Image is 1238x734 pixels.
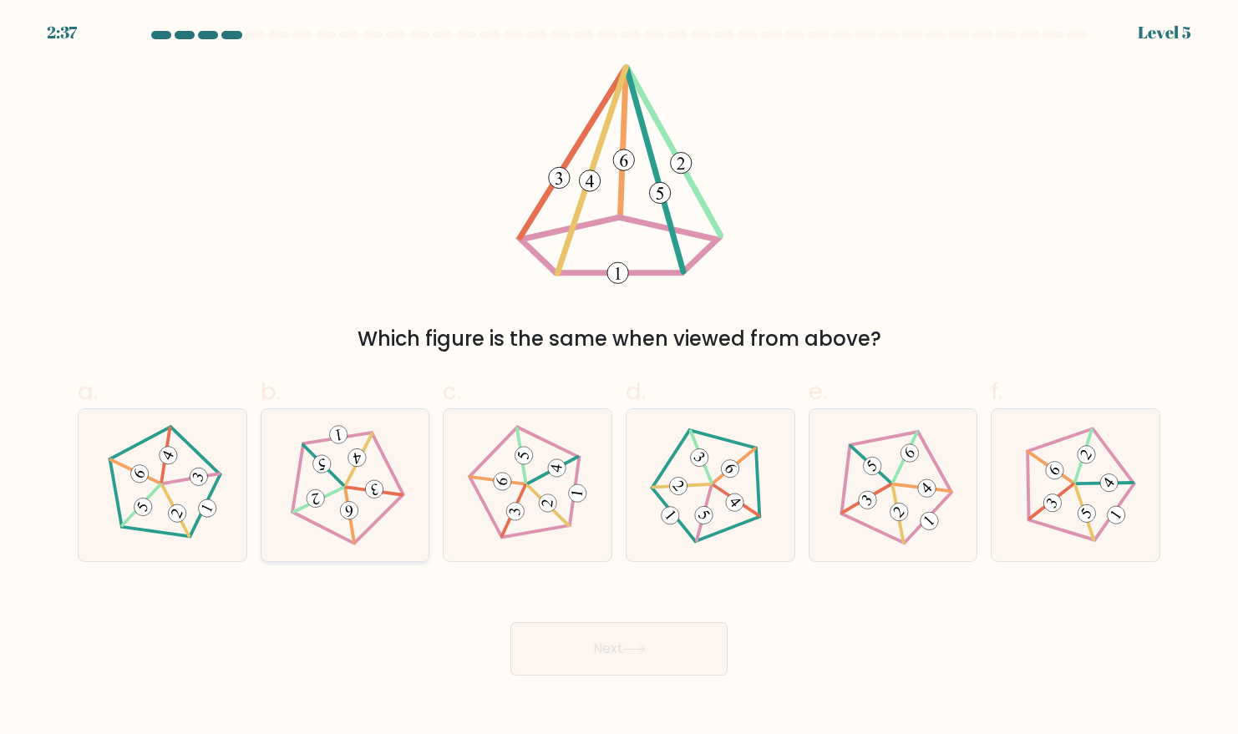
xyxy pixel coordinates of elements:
[78,375,98,407] span: a.
[991,375,1002,407] span: f.
[443,375,461,407] span: c.
[88,324,1150,354] div: Which figure is the same when viewed from above?
[1138,20,1191,45] div: Level 5
[510,622,728,676] button: Next
[47,20,77,45] div: 2:37
[626,375,646,407] span: d.
[809,375,827,407] span: e.
[261,375,281,407] span: b.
